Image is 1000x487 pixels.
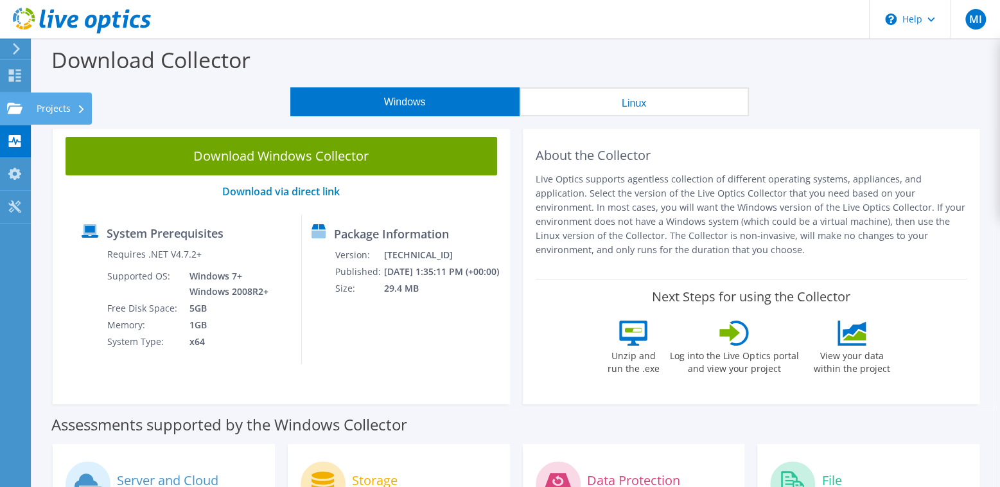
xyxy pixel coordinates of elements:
a: Download Windows Collector [66,137,497,175]
td: Supported OS: [107,268,180,300]
label: Package Information [334,227,449,240]
svg: \n [885,13,897,25]
h2: About the Collector [536,148,967,163]
label: Storage [352,474,398,487]
td: 1GB [180,317,271,333]
label: Log into the Live Optics portal and view your project [669,346,799,375]
a: Download via direct link [222,184,340,199]
label: Requires .NET V4.7.2+ [107,248,202,261]
span: MI [965,9,986,30]
td: Size: [335,280,383,297]
label: View your data within the project [805,346,898,375]
td: 5GB [180,300,271,317]
button: Linux [520,87,749,116]
label: File [821,474,841,487]
td: [TECHNICAL_ID] [383,247,504,263]
button: Windows [290,87,520,116]
label: Data Protection [587,474,680,487]
td: x64 [180,333,271,350]
p: Live Optics supports agentless collection of different operating systems, appliances, and applica... [536,172,967,257]
td: [DATE] 1:35:11 PM (+00:00) [383,263,504,280]
td: Windows 7+ Windows 2008R2+ [180,268,271,300]
td: Version: [335,247,383,263]
td: Memory: [107,317,180,333]
label: Next Steps for using the Collector [652,289,850,305]
td: Free Disk Space: [107,300,180,317]
label: Download Collector [51,45,250,75]
label: Server and Cloud [117,474,218,487]
label: Assessments supported by the Windows Collector [51,418,407,431]
label: Unzip and run the .exe [604,346,663,375]
td: Published: [335,263,383,280]
label: System Prerequisites [107,227,224,240]
td: System Type: [107,333,180,350]
td: 29.4 MB [383,280,504,297]
div: Projects [30,93,92,125]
